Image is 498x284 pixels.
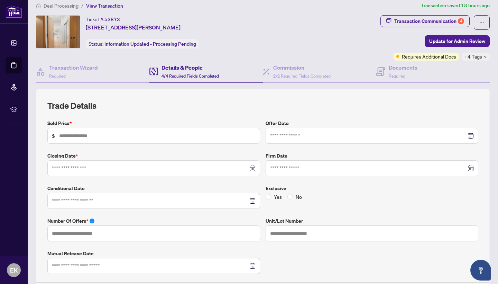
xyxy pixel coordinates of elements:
[81,2,83,10] li: /
[271,193,285,201] span: Yes
[86,39,199,48] div: Status:
[380,15,470,27] button: Transaction Communication4
[479,20,484,25] span: ellipsis
[421,2,490,10] article: Transaction saved 18 hours ago
[266,185,478,192] label: Exclusive
[394,16,464,27] div: Transaction Communication
[86,15,120,23] div: Ticket #:
[44,3,79,9] span: Deal Processing
[6,5,22,18] img: logo
[52,132,55,140] span: $
[293,193,305,201] span: No
[86,23,181,32] span: [STREET_ADDRESS][PERSON_NAME]
[425,35,490,47] button: Update for Admin Review
[10,265,18,275] span: EK
[86,3,123,9] span: View Transaction
[49,63,98,72] h4: Transaction Wizard
[273,63,331,72] h4: Commission
[266,152,478,160] label: Firm Date
[162,73,219,79] span: 4/4 Required Fields Completed
[402,53,456,60] span: Requires Additional Docs
[470,260,491,281] button: Open asap
[273,73,331,79] span: 2/2 Required Fields Completed
[266,119,478,127] label: Offer Date
[104,41,196,47] span: Information Updated - Processing Pending
[483,55,487,59] span: down
[429,36,485,47] span: Update for Admin Review
[47,152,260,160] label: Closing Date
[464,53,482,61] span: +4 Tags
[90,219,94,223] span: info-circle
[47,185,260,192] label: Conditional Date
[104,16,120,23] span: 53873
[47,250,260,257] label: Mutual Release Date
[389,63,417,72] h4: Documents
[266,217,478,225] label: Unit/Lot Number
[458,18,464,24] div: 4
[47,119,260,127] label: Sold Price
[36,16,80,48] img: IMG-C12361157_1.jpg
[49,73,66,79] span: Required
[162,63,219,72] h4: Details & People
[47,217,260,225] label: Number of offers
[47,100,478,111] h2: Trade Details
[389,73,405,79] span: Required
[36,3,41,8] span: home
